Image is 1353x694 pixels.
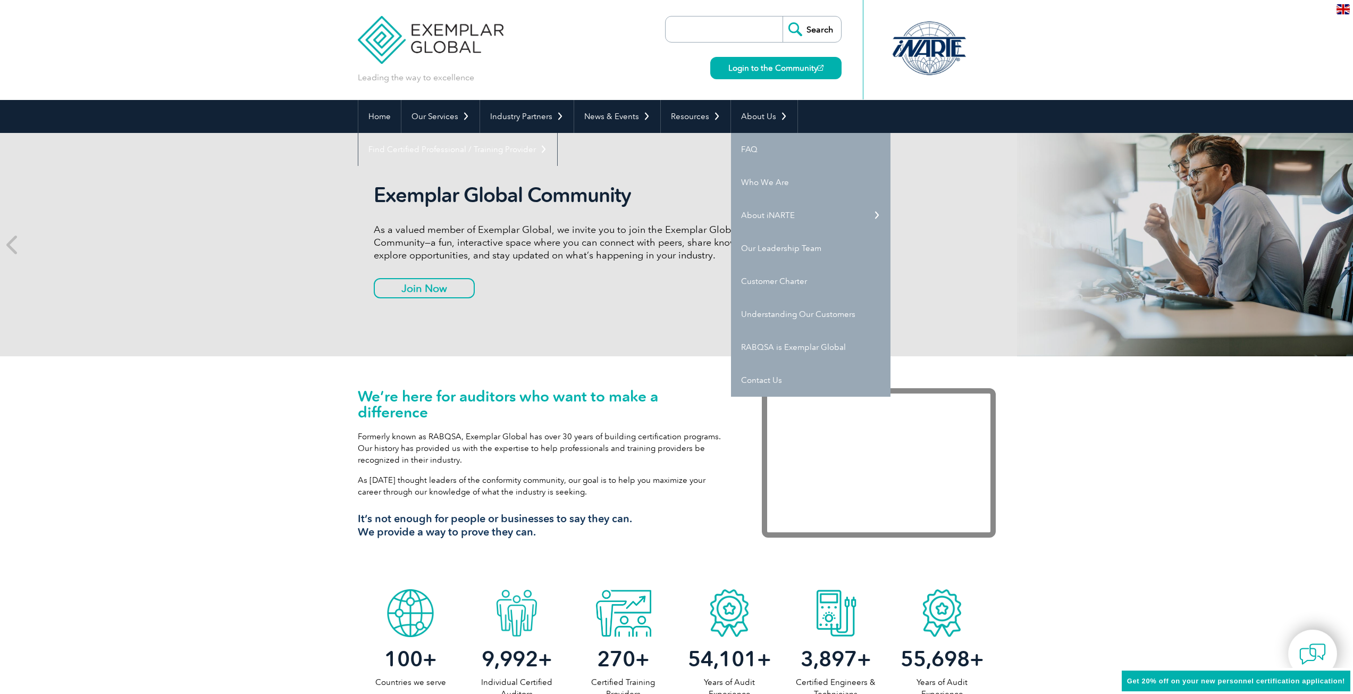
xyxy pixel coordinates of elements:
[358,650,464,667] h2: +
[401,100,480,133] a: Our Services
[783,650,889,667] h2: +
[731,232,890,265] a: Our Leadership Team
[676,650,783,667] h2: +
[762,388,996,538] iframe: Exemplar Global: Working together to make a difference
[731,100,797,133] a: About Us
[1299,641,1326,667] img: contact-chat.png
[358,388,730,420] h1: We’re here for auditors who want to make a difference
[374,223,772,262] p: As a valued member of Exemplar Global, we invite you to join the Exemplar Global Community—a fun,...
[710,57,842,79] a: Login to the Community
[1127,677,1345,685] span: Get 20% off on your new personnel certification application!
[358,431,730,466] p: Formerly known as RABQSA, Exemplar Global has over 30 years of building certification programs. O...
[661,100,730,133] a: Resources
[358,133,557,166] a: Find Certified Professional / Training Provider
[358,676,464,688] p: Countries we serve
[731,166,890,199] a: Who We Are
[731,265,890,298] a: Customer Charter
[358,512,730,539] h3: It’s not enough for people or businesses to say they can. We provide a way to prove they can.
[783,16,841,42] input: Search
[731,364,890,397] a: Contact Us
[731,298,890,331] a: Understanding Our Customers
[384,646,423,672] span: 100
[358,100,401,133] a: Home
[358,72,474,83] p: Leading the way to excellence
[889,650,995,667] h2: +
[801,646,857,672] span: 3,897
[374,278,475,298] a: Join Now
[597,646,635,672] span: 270
[358,474,730,498] p: As [DATE] thought leaders of the conformity community, our goal is to help you maximize your care...
[731,199,890,232] a: About iNARTE
[570,650,676,667] h2: +
[480,100,574,133] a: Industry Partners
[1337,4,1350,14] img: en
[818,65,823,71] img: open_square.png
[901,646,970,672] span: 55,698
[688,646,757,672] span: 54,101
[574,100,660,133] a: News & Events
[374,183,772,207] h2: Exemplar Global Community
[464,650,570,667] h2: +
[731,331,890,364] a: RABQSA is Exemplar Global
[731,133,890,166] a: FAQ
[482,646,538,672] span: 9,992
